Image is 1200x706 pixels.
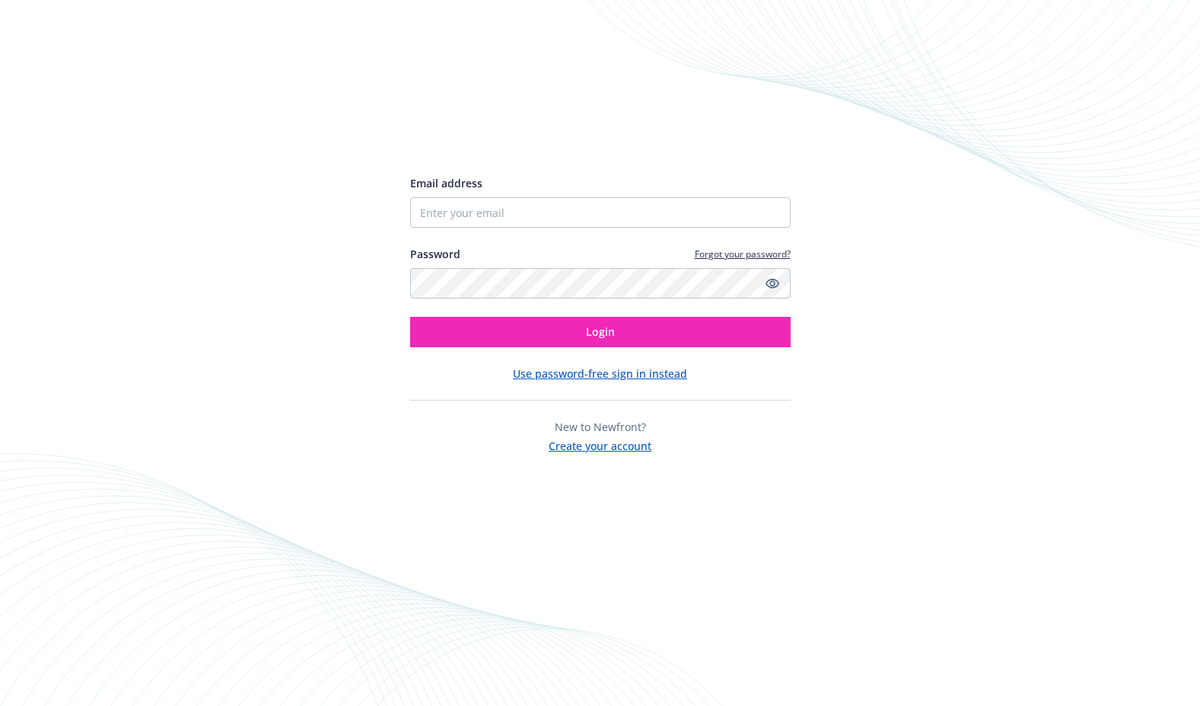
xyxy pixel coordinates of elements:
span: Login [586,324,615,339]
a: Forgot your password? [695,248,791,260]
input: Enter your password [410,268,791,299]
button: Use password-free sign in instead [513,366,687,382]
label: Password [410,246,460,262]
span: Email address [410,176,482,190]
span: New to Newfront? [555,420,646,434]
a: Show password [763,274,781,292]
button: Create your account [549,435,651,454]
img: Newfront logo [410,120,554,147]
input: Enter your email [410,197,791,228]
button: Login [410,317,791,347]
